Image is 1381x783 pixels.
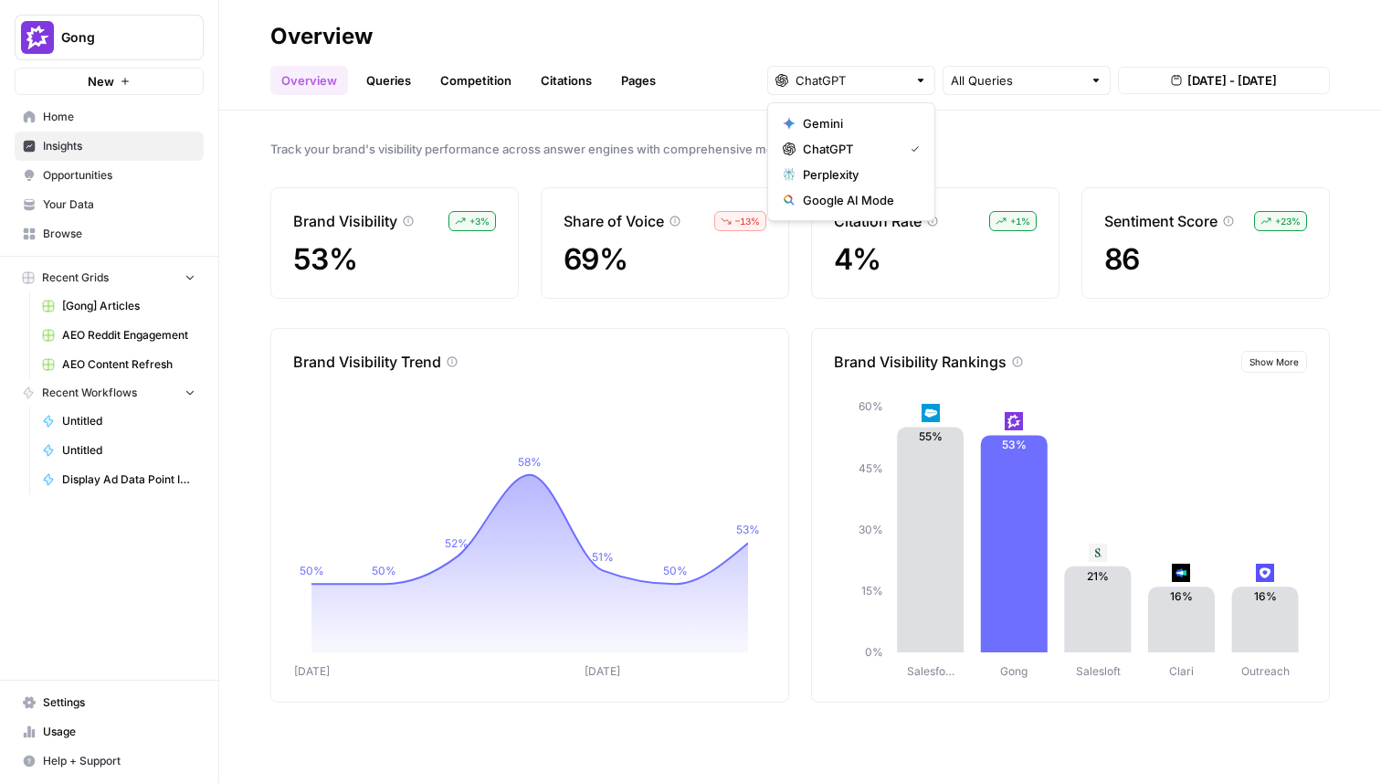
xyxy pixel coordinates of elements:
input: ChatGPT [796,71,907,90]
tspan: Gong [1000,664,1028,678]
img: vpq3xj2nnch2e2ivhsgwmf7hbkjf [1089,544,1107,562]
span: Gemini [803,114,912,132]
tspan: 50% [372,564,396,577]
a: Your Data [15,190,204,219]
span: – 13 % [735,214,760,228]
span: + 1 % [1010,214,1030,228]
a: Overview [270,66,348,95]
tspan: [DATE] [294,664,330,678]
button: New [15,68,204,95]
tspan: [DATE] [585,664,620,678]
a: Settings [15,688,204,717]
span: Insights [43,138,195,154]
tspan: Outreach [1241,664,1290,678]
span: AEO Reddit Engagement [62,327,195,344]
span: Home [43,109,195,125]
tspan: 60% [859,399,883,413]
a: Browse [15,219,204,249]
span: Show More [1249,354,1299,369]
img: Gong Logo [21,21,54,54]
span: Help + Support [43,753,195,769]
tspan: 52% [445,536,469,550]
a: Home [15,102,204,132]
input: All Queries [951,71,1082,90]
tspan: 15% [861,584,883,598]
a: Opportunities [15,161,204,190]
p: Share of Voice [564,210,664,232]
span: + 3 % [469,214,490,228]
span: Gong [61,28,172,47]
span: Untitled [62,442,195,459]
tspan: 50% [663,564,688,577]
span: Recent Grids [42,270,109,286]
span: Recent Workflows [42,385,137,401]
p: Citation Rate [834,210,922,232]
span: 69% [564,241,627,277]
a: Untitled [34,436,204,465]
p: Brand Visibility Rankings [834,351,1007,373]
span: Usage [43,724,195,740]
span: ChatGPT [803,140,896,158]
span: Browse [43,226,195,242]
a: AEO Content Refresh [34,350,204,379]
button: Show More [1241,351,1307,373]
text: 16% [1170,589,1193,603]
tspan: Clari [1169,664,1194,678]
span: [DATE] - [DATE] [1187,71,1277,90]
tspan: 50% [300,564,324,577]
button: Help + Support [15,746,204,776]
a: [Gong] Articles [34,291,204,321]
span: Display Ad Data Point Identifier (Gong Labs and Case Studies) [62,471,195,488]
a: Usage [15,717,204,746]
span: [Gong] Articles [62,298,195,314]
img: hqfc7lxcqkggco7ktn8he1iiiia8 [1256,564,1274,582]
tspan: Salesloft [1076,664,1121,678]
img: h6qlr8a97mop4asab8l5qtldq2wv [1172,564,1190,582]
span: Untitled [62,413,195,429]
a: Competition [429,66,522,95]
span: 4% [834,241,881,277]
button: Workspace: Gong [15,15,204,60]
a: AEO Reddit Engagement [34,321,204,350]
span: Track your brand's visibility performance across answer engines with comprehensive metrics. [270,140,1330,158]
a: Pages [610,66,667,95]
text: 55% [919,429,943,443]
a: Display Ad Data Point Identifier (Gong Labs and Case Studies) [34,465,204,494]
span: + 23 % [1275,214,1301,228]
span: Google AI Mode [803,191,912,209]
span: New [88,72,114,90]
span: AEO Content Refresh [62,356,195,373]
a: Insights [15,132,204,161]
button: Recent Grids [15,264,204,291]
span: Opportunities [43,167,195,184]
text: 16% [1254,589,1277,603]
text: 53% [1002,438,1027,451]
span: 86 [1104,241,1140,277]
span: 53% [293,241,357,277]
tspan: 30% [859,523,883,536]
div: Overview [270,22,373,51]
tspan: 0% [865,645,883,659]
a: Queries [355,66,422,95]
p: Brand Visibility [293,210,397,232]
p: Brand Visibility Trend [293,351,441,373]
a: Untitled [34,407,204,436]
tspan: 51% [592,550,614,564]
tspan: 53% [736,523,760,536]
span: Perplexity [803,165,912,184]
tspan: 58% [518,455,542,469]
img: t5ivhg8jor0zzagzc03mug4u0re5 [922,404,940,422]
span: Settings [43,694,195,711]
tspan: Salesfo… [907,664,954,678]
a: Citations [530,66,603,95]
tspan: 45% [859,461,883,475]
p: Sentiment Score [1104,210,1218,232]
span: Your Data [43,196,195,213]
img: w6cjb6u2gvpdnjw72qw8i2q5f3eb [1005,412,1023,430]
button: [DATE] - [DATE] [1118,67,1330,94]
button: Recent Workflows [15,379,204,407]
text: 21% [1087,569,1109,583]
